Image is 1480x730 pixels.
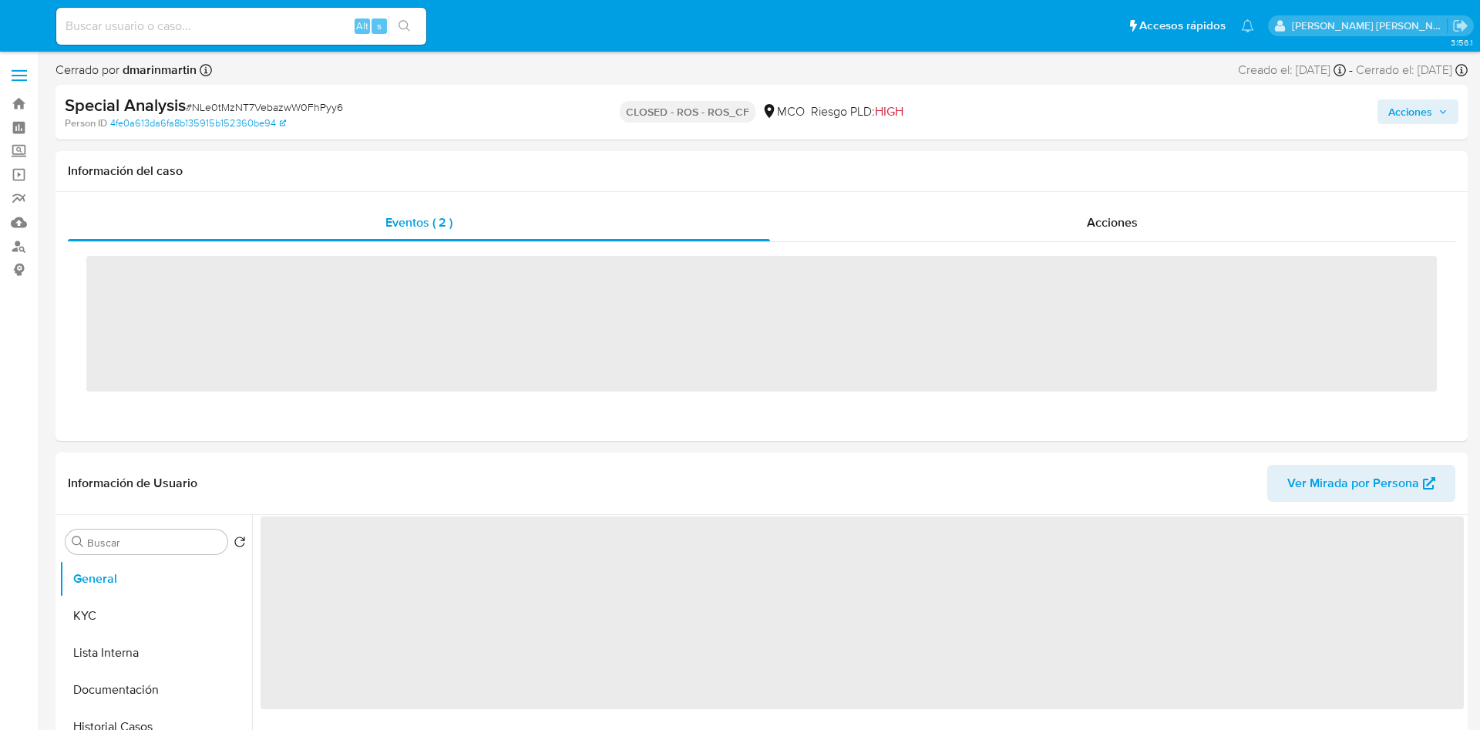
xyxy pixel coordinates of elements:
[59,671,252,708] button: Documentación
[65,93,186,117] b: Special Analysis
[56,16,426,36] input: Buscar usuario o caso...
[356,19,368,33] span: Alt
[68,163,1455,179] h1: Información del caso
[65,116,107,130] b: Person ID
[72,536,84,548] button: Buscar
[186,99,343,115] span: # NLe0tMzNT7VebazwW0FhPyy6
[762,103,805,120] div: MCO
[1356,62,1468,79] div: Cerrado el: [DATE]
[1287,465,1419,502] span: Ver Mirada por Persona
[1388,99,1432,124] span: Acciones
[87,536,221,550] input: Buscar
[1087,214,1138,231] span: Acciones
[377,19,382,33] span: s
[388,15,420,37] button: search-icon
[620,101,755,123] p: CLOSED - ROS - ROS_CF
[1452,18,1468,34] a: Salir
[110,116,286,130] a: 4fe0a613da6fa8b135915b152360be94
[1241,19,1254,32] a: Notificaciones
[1292,19,1448,33] p: david.marinmartinez@mercadolibre.com.co
[1377,99,1458,124] button: Acciones
[261,516,1464,709] span: ‌
[59,560,252,597] button: General
[1139,18,1226,34] span: Accesos rápidos
[59,634,252,671] button: Lista Interna
[68,476,197,491] h1: Información de Usuario
[875,103,903,120] span: HIGH
[234,536,246,553] button: Volver al orden por defecto
[86,256,1437,392] span: ‌
[1238,62,1346,79] div: Creado el: [DATE]
[59,597,252,634] button: KYC
[55,62,197,79] span: Cerrado por
[811,103,903,120] span: Riesgo PLD:
[385,214,452,231] span: Eventos ( 2 )
[1267,465,1455,502] button: Ver Mirada por Persona
[1349,62,1353,79] span: -
[119,61,197,79] b: dmarinmartin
